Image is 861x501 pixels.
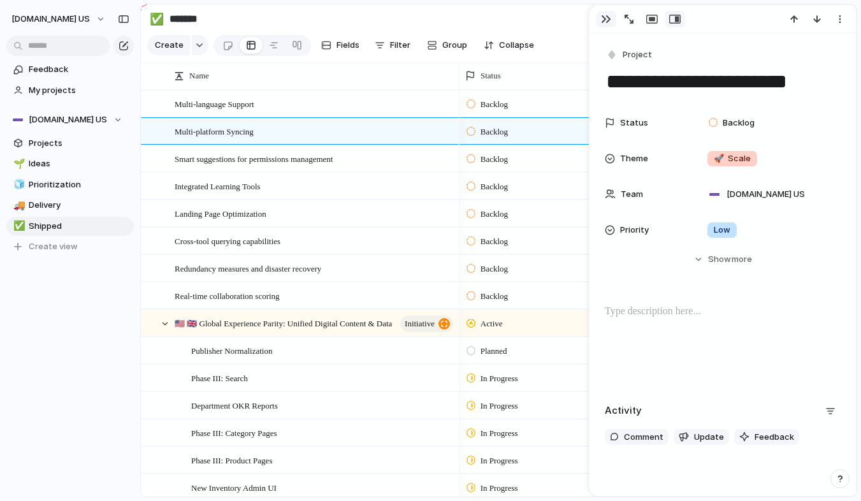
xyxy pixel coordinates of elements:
[621,188,643,201] span: Team
[481,482,518,495] span: In Progress
[479,35,539,55] button: Collapse
[481,126,508,138] span: Backlog
[191,370,248,385] span: Phase III: Search
[147,9,167,29] button: ✅
[191,453,272,467] span: Phase III: Product Pages
[29,220,129,233] span: Shipped
[732,253,752,266] span: more
[694,431,724,444] span: Update
[405,315,435,333] span: initiative
[175,206,266,221] span: Landing Page Optimization
[623,48,652,61] span: Project
[175,124,254,138] span: Multi-platform Syncing
[6,81,134,100] a: My projects
[481,153,508,166] span: Backlog
[499,39,534,52] span: Collapse
[13,177,22,192] div: 🧊
[481,317,503,330] span: Active
[191,480,277,495] span: New Inventory Admin UI
[723,117,755,129] span: Backlog
[191,398,278,412] span: Department OKR Reports
[11,220,24,233] button: ✅
[481,235,508,248] span: Backlog
[620,224,649,236] span: Priority
[175,288,280,303] span: Real-time collaboration scoring
[175,233,280,248] span: Cross-tool querying capabilities
[29,178,129,191] span: Prioritization
[481,400,518,412] span: In Progress
[481,372,518,385] span: In Progress
[400,316,453,332] button: initiative
[727,188,805,201] span: [DOMAIN_NAME] US
[6,110,134,129] button: [DOMAIN_NAME] US
[13,198,22,213] div: 🚚
[29,199,129,212] span: Delivery
[481,454,518,467] span: In Progress
[6,175,134,194] a: 🧊Prioritization
[175,261,321,275] span: Redundancy measures and disaster recovery
[189,69,209,82] span: Name
[481,345,507,358] span: Planned
[390,39,410,52] span: Filter
[6,196,134,215] a: 🚚Delivery
[674,429,729,446] button: Update
[6,237,134,256] button: Create view
[6,60,134,79] a: Feedback
[734,429,799,446] button: Feedback
[29,84,129,97] span: My projects
[714,153,724,163] span: 🚀
[150,10,164,27] div: ✅
[481,263,508,275] span: Backlog
[481,180,508,193] span: Backlog
[442,39,467,52] span: Group
[421,35,474,55] button: Group
[147,35,190,55] button: Create
[714,152,751,165] span: Scale
[29,113,107,126] span: [DOMAIN_NAME] US
[175,96,254,111] span: Multi-language Support
[714,224,730,236] span: Low
[336,39,359,52] span: Fields
[6,154,134,173] a: 🌱Ideas
[481,427,518,440] span: In Progress
[605,403,642,418] h2: Activity
[481,69,501,82] span: Status
[6,217,134,236] a: ✅Shipped
[624,431,663,444] span: Comment
[481,290,508,303] span: Backlog
[29,157,129,170] span: Ideas
[13,219,22,233] div: ✅
[191,425,277,440] span: Phase III: Category Pages
[155,39,184,52] span: Create
[175,151,333,166] span: Smart suggestions for permissions management
[604,46,656,64] button: Project
[620,152,648,165] span: Theme
[481,208,508,221] span: Backlog
[11,13,90,25] span: [DOMAIN_NAME] US
[175,178,261,193] span: Integrated Learning Tools
[29,137,129,150] span: Projects
[11,178,24,191] button: 🧊
[11,157,24,170] button: 🌱
[755,431,794,444] span: Feedback
[11,199,24,212] button: 🚚
[620,117,648,129] span: Status
[708,253,731,266] span: Show
[6,9,112,29] button: [DOMAIN_NAME] US
[13,157,22,171] div: 🌱
[29,63,129,76] span: Feedback
[6,134,134,153] a: Projects
[191,343,272,358] span: Publisher Normalization
[481,98,508,111] span: Backlog
[316,35,365,55] button: Fields
[29,240,78,253] span: Create view
[605,248,841,271] button: Showmore
[175,316,392,330] span: 🇺🇸 🇬🇧 Global Experience Parity: Unified Digital Content & Data
[605,429,669,446] button: Comment
[370,35,416,55] button: Filter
